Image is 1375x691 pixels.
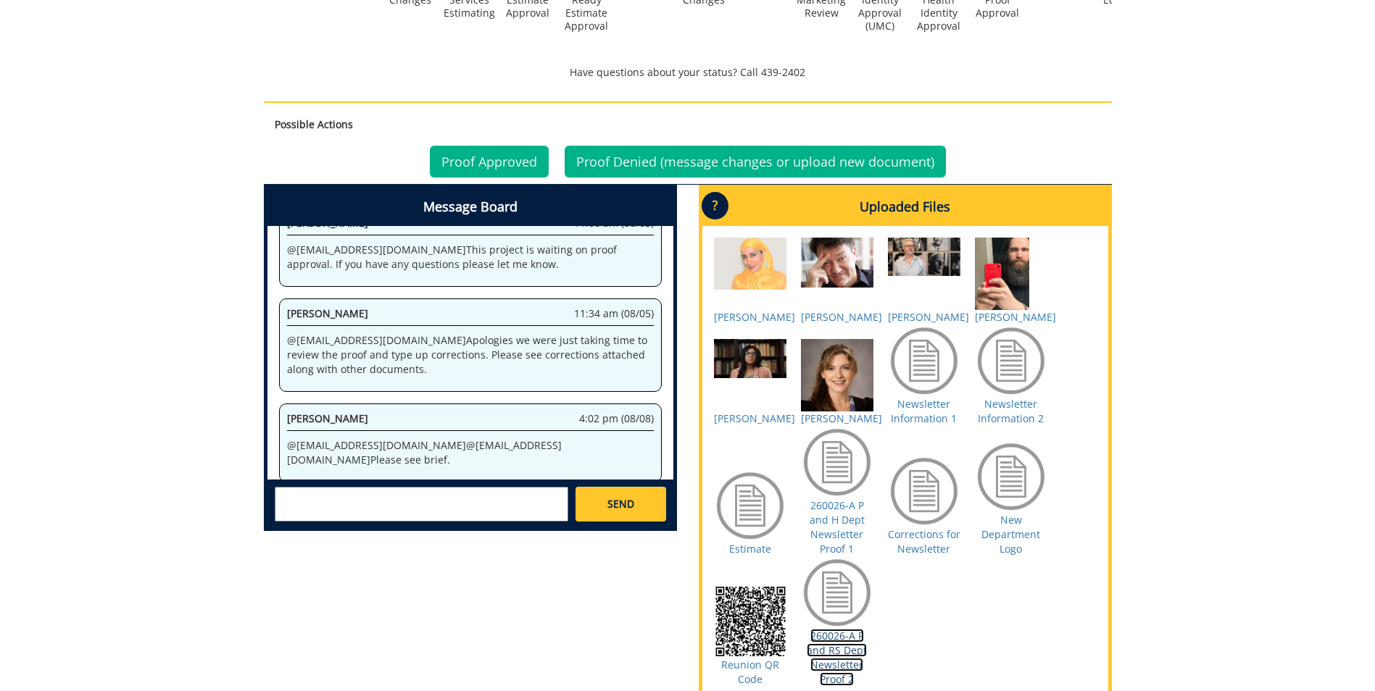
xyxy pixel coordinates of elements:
[981,513,1040,556] a: New Department Logo
[891,397,957,425] a: Newsletter Information 1
[275,487,568,522] textarea: messageToSend
[807,629,867,686] a: 260026-A P and RS Dept Newsletter Proof 2
[287,306,368,320] span: [PERSON_NAME]
[702,192,728,219] p: ?
[267,188,673,226] h4: Message Board
[978,397,1044,425] a: Newsletter Information 2
[574,306,654,321] span: 11:34 am (08/05)
[801,310,882,324] a: [PERSON_NAME]
[975,310,1056,324] a: [PERSON_NAME]
[607,497,634,511] span: SEND
[579,411,654,426] span: 4:02 pm (08/08)
[275,117,353,131] strong: Possible Actions
[430,146,549,177] a: Proof Approved
[287,243,654,272] p: @ [EMAIL_ADDRESS][DOMAIN_NAME] This project is waiting on proof approval. If you have any questio...
[287,411,368,425] span: [PERSON_NAME]
[801,411,882,425] a: [PERSON_NAME]
[810,498,865,556] a: 260026-A P and H Dept Newsletter Proof 1
[565,146,946,177] a: Proof Denied (message changes or upload new document)
[287,333,654,377] p: @ [EMAIL_ADDRESS][DOMAIN_NAME] Apologies we were just taking time to review the proof and type up...
[721,658,779,686] a: Reunion QR Code
[287,438,654,467] p: @ [EMAIL_ADDRESS][DOMAIN_NAME] @ [EMAIL_ADDRESS][DOMAIN_NAME] Please see brief.
[702,188,1108,226] h4: Uploaded Files
[729,542,771,556] a: Estimate
[714,310,795,324] a: [PERSON_NAME]
[714,411,795,425] a: [PERSON_NAME]
[888,310,969,324] a: [PERSON_NAME]
[264,65,1112,80] p: Have questions about your status? Call 439-2402
[888,527,960,556] a: Corrections for Newsletter
[576,487,665,522] a: SEND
